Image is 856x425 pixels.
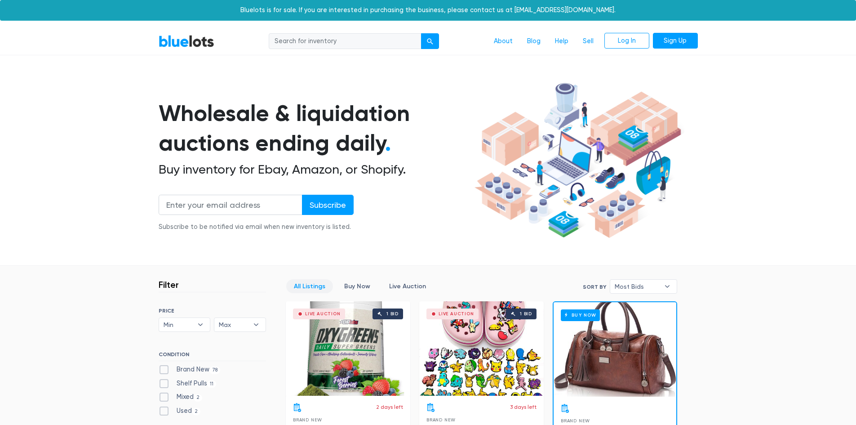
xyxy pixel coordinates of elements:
[269,33,421,49] input: Search for inventory
[658,280,677,293] b: ▾
[219,318,248,331] span: Max
[159,195,302,215] input: Enter your email address
[554,302,676,397] a: Buy Now
[247,318,266,331] b: ▾
[385,130,391,157] span: .
[209,367,221,374] span: 78
[419,301,544,396] a: Live Auction 1 bid
[653,33,698,49] a: Sign Up
[302,195,354,215] input: Subscribe
[159,35,214,48] a: BlueLots
[164,318,193,331] span: Min
[159,365,221,375] label: Brand New
[604,33,649,49] a: Log In
[615,280,660,293] span: Most Bids
[194,394,203,402] span: 2
[159,351,266,361] h6: CONDITION
[439,312,474,316] div: Live Auction
[159,98,471,158] h1: Wholesale & liquidation auctions ending daily
[520,33,548,50] a: Blog
[191,318,210,331] b: ▾
[159,222,354,232] div: Subscribe to be notified via email when new inventory is listed.
[548,33,576,50] a: Help
[293,417,322,422] span: Brand New
[192,408,201,415] span: 2
[286,301,410,396] a: Live Auction 1 bid
[286,279,333,293] a: All Listings
[487,33,520,50] a: About
[159,406,201,416] label: Used
[381,279,434,293] a: Live Auction
[520,312,532,316] div: 1 bid
[305,312,341,316] div: Live Auction
[337,279,378,293] a: Buy Now
[426,417,456,422] span: Brand New
[583,283,606,291] label: Sort By
[376,403,403,411] p: 2 days left
[561,309,600,321] h6: Buy Now
[510,403,537,411] p: 3 days left
[576,33,601,50] a: Sell
[159,162,471,177] h2: Buy inventory for Ebay, Amazon, or Shopify.
[159,392,203,402] label: Mixed
[207,380,217,388] span: 11
[386,312,399,316] div: 1 bid
[159,308,266,314] h6: PRICE
[471,79,684,242] img: hero-ee84e7d0318cb26816c560f6b4441b76977f77a177738b4e94f68c95b2b83dbb.png
[561,418,590,423] span: Brand New
[159,379,217,389] label: Shelf Pulls
[159,279,179,290] h3: Filter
